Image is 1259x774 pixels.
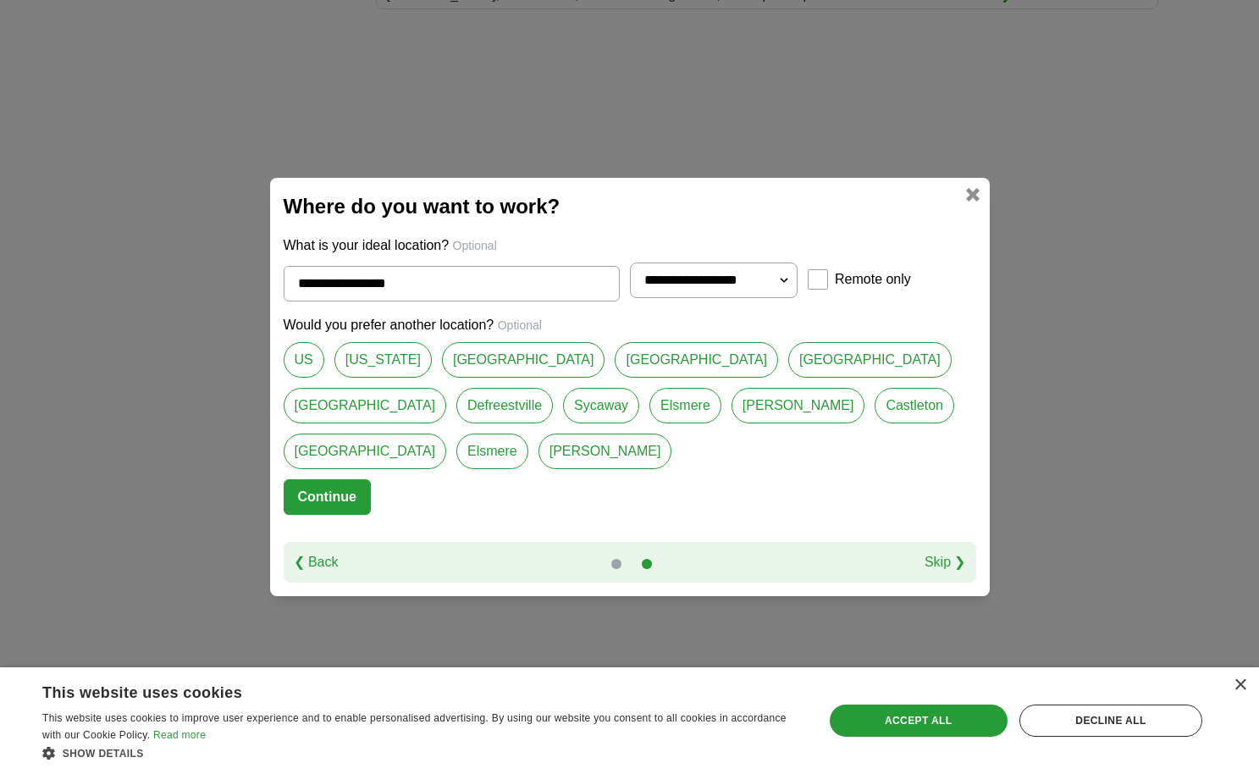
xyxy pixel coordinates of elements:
[284,434,447,469] a: [GEOGRAPHIC_DATA]
[649,388,721,423] a: Elsmere
[538,434,672,469] a: [PERSON_NAME]
[294,552,339,572] a: ❮ Back
[563,388,639,423] a: Sycaway
[1019,705,1202,737] div: Decline all
[284,191,976,222] h2: Where do you want to work?
[925,552,966,572] a: Skip ❯
[442,342,605,378] a: [GEOGRAPHIC_DATA]
[284,342,324,378] a: US
[835,269,911,290] label: Remote only
[42,677,758,703] div: This website uses cookies
[284,235,976,256] p: What is your ideal location?
[498,318,542,332] span: Optional
[42,744,800,761] div: Show details
[830,705,1008,737] div: Accept all
[875,388,954,423] a: Castleton
[42,712,787,741] span: This website uses cookies to improve user experience and to enable personalised advertising. By u...
[456,434,528,469] a: Elsmere
[732,388,865,423] a: [PERSON_NAME]
[284,388,447,423] a: [GEOGRAPHIC_DATA]
[456,388,553,423] a: Defreestville
[453,239,497,252] span: Optional
[1234,679,1246,692] div: Close
[153,729,206,741] a: Read more, opens a new window
[615,342,778,378] a: [GEOGRAPHIC_DATA]
[334,342,432,378] a: [US_STATE]
[63,748,144,760] span: Show details
[788,342,952,378] a: [GEOGRAPHIC_DATA]
[284,479,371,515] button: Continue
[284,315,976,335] p: Would you prefer another location?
